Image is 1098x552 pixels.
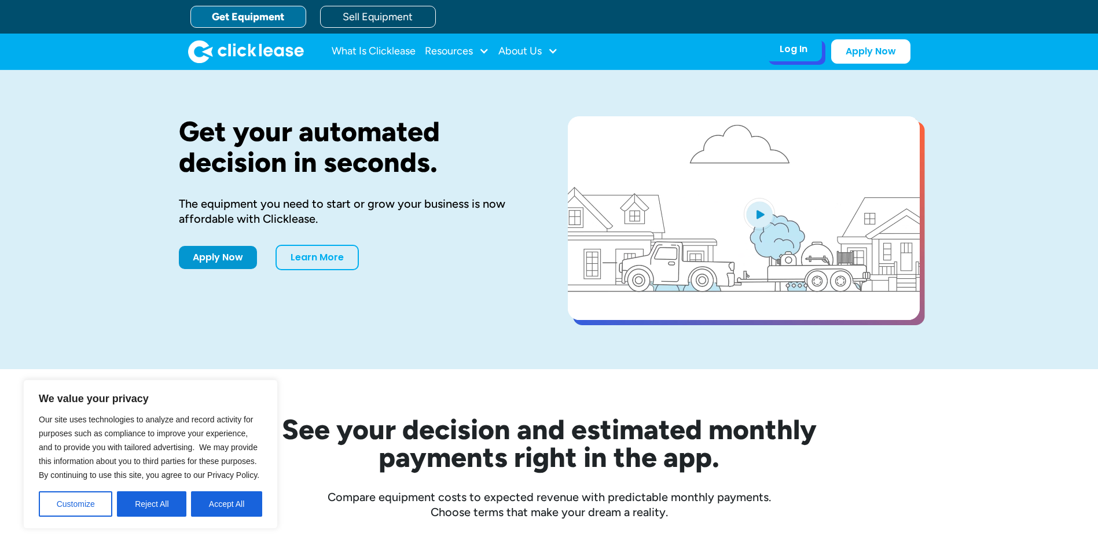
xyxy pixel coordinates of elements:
a: Get Equipment [190,6,306,28]
span: Our site uses technologies to analyze and record activity for purposes such as compliance to impr... [39,415,259,480]
button: Reject All [117,491,186,517]
a: Learn More [276,245,359,270]
div: Log In [780,43,807,55]
a: open lightbox [568,116,920,320]
h2: See your decision and estimated monthly payments right in the app. [225,415,873,471]
h1: Get your automated decision in seconds. [179,116,531,178]
a: Apply Now [831,39,910,64]
div: About Us [498,40,558,63]
p: We value your privacy [39,392,262,406]
div: We value your privacy [23,380,278,529]
a: Apply Now [179,246,257,269]
button: Accept All [191,491,262,517]
div: The equipment you need to start or grow your business is now affordable with Clicklease. [179,196,531,226]
a: Sell Equipment [320,6,436,28]
div: Compare equipment costs to expected revenue with predictable monthly payments. Choose terms that ... [179,490,920,520]
div: Resources [425,40,489,63]
img: Blue play button logo on a light blue circular background [744,198,775,230]
a: What Is Clicklease [332,40,416,63]
button: Customize [39,491,112,517]
a: home [188,40,304,63]
img: Clicklease logo [188,40,304,63]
